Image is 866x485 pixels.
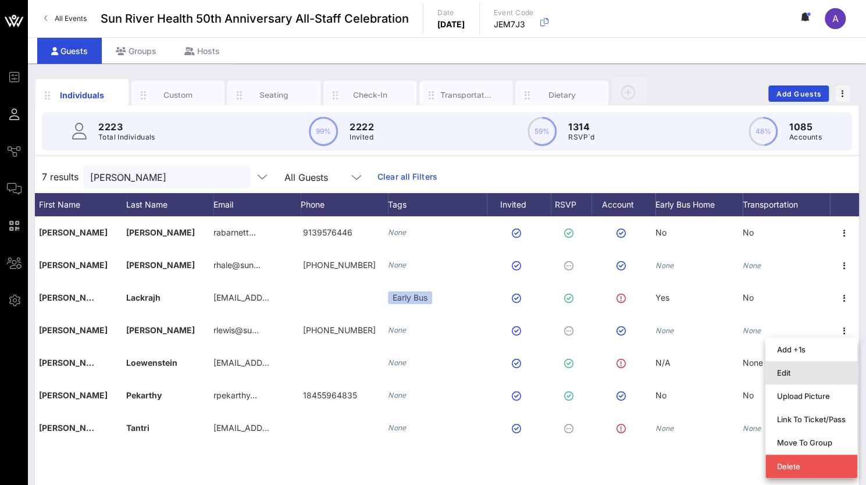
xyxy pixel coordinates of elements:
p: Accounts [789,131,822,143]
div: Phone [301,193,388,216]
div: Delete [777,462,846,471]
span: Tantri [126,423,149,433]
i: None [655,261,674,270]
div: Individuals [56,89,108,101]
div: Account [591,193,655,216]
span: [EMAIL_ADDRESS][DOMAIN_NAME] [213,358,354,368]
span: [PERSON_NAME] [126,325,195,335]
div: Transportation [743,193,830,216]
a: All Events [37,9,94,28]
div: Transportation [440,90,492,101]
span: 7 results [42,170,79,184]
p: 1314 [568,120,594,134]
i: None [743,261,761,270]
span: 347-559-9521 [303,325,376,335]
div: Custom [152,90,204,101]
p: rhale@sun… [213,249,261,281]
span: [EMAIL_ADDRESS][DOMAIN_NAME] [213,293,354,302]
div: Move To Group [777,438,846,447]
span: [PERSON_NAME] [39,260,108,270]
p: JEM7J3 [494,19,534,30]
p: Total Individuals [98,131,155,143]
div: Groups [102,38,170,64]
i: None [388,261,407,269]
div: A [825,8,846,29]
i: None [388,358,407,367]
span: Lackrajh [126,293,161,302]
span: [PERSON_NAME] [126,260,195,270]
p: 2222 [350,120,374,134]
div: Guests [37,38,102,64]
i: None [743,326,761,335]
p: Event Code [494,7,534,19]
span: No [743,227,754,237]
span: No [655,390,667,400]
span: 9139576446 [303,227,352,237]
div: Tags [388,193,487,216]
span: Sun River Health 50th Anniversary All-Staff Celebration [101,10,409,27]
div: Last Name [126,193,213,216]
span: Add Guests [776,90,822,98]
div: All Guests [284,172,328,183]
p: [DATE] [437,19,465,30]
p: rpekarthy… [213,379,257,412]
span: Pekarthy [126,390,162,400]
div: Check-In [344,90,396,101]
span: [PERSON_NAME] [39,227,108,237]
i: None [743,424,761,433]
div: Dietary [536,90,588,101]
span: +12763786897 [303,260,376,270]
p: 1085 [789,120,822,134]
div: Hosts [170,38,234,64]
div: Upload Picture [777,391,846,401]
span: Yes [655,293,669,302]
i: None [388,228,407,237]
span: 18455964835 [303,390,357,400]
i: None [655,326,674,335]
i: None [388,391,407,400]
span: [EMAIL_ADDRESS][DOMAIN_NAME] [213,423,354,433]
span: [PERSON_NAME] [39,423,108,433]
a: Clear all Filters [377,170,437,183]
p: rlewis@su… [213,314,259,347]
div: Link To Ticket/Pass [777,415,846,424]
p: RSVP`d [568,131,594,143]
span: [PERSON_NAME] [39,325,108,335]
div: Add +1s [777,345,846,354]
span: No [743,293,754,302]
div: First Name [39,193,126,216]
div: Email [213,193,301,216]
p: 2223 [98,120,155,134]
span: No [743,390,754,400]
div: Early Bus [388,291,432,304]
button: Add Guests [768,85,829,102]
div: All Guests [277,165,370,188]
span: No [655,227,667,237]
div: Early Bus Home [655,193,743,216]
p: Invited [350,131,374,143]
p: Date [437,7,465,19]
p: rabarnett… [213,216,256,249]
div: Seating [248,90,300,101]
span: [PERSON_NAME] [39,358,108,368]
i: None [388,326,407,334]
span: None [743,358,763,368]
span: All Events [55,14,87,23]
div: RSVP [551,193,591,216]
span: [PERSON_NAME] [39,390,108,400]
div: Edit [777,368,846,377]
span: [PERSON_NAME] [39,293,108,302]
i: None [655,424,674,433]
span: Loewenstein [126,358,177,368]
span: A [832,13,839,24]
div: Invited [487,193,551,216]
i: None [388,423,407,432]
span: [PERSON_NAME] [126,227,195,237]
span: N/A [655,358,671,368]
